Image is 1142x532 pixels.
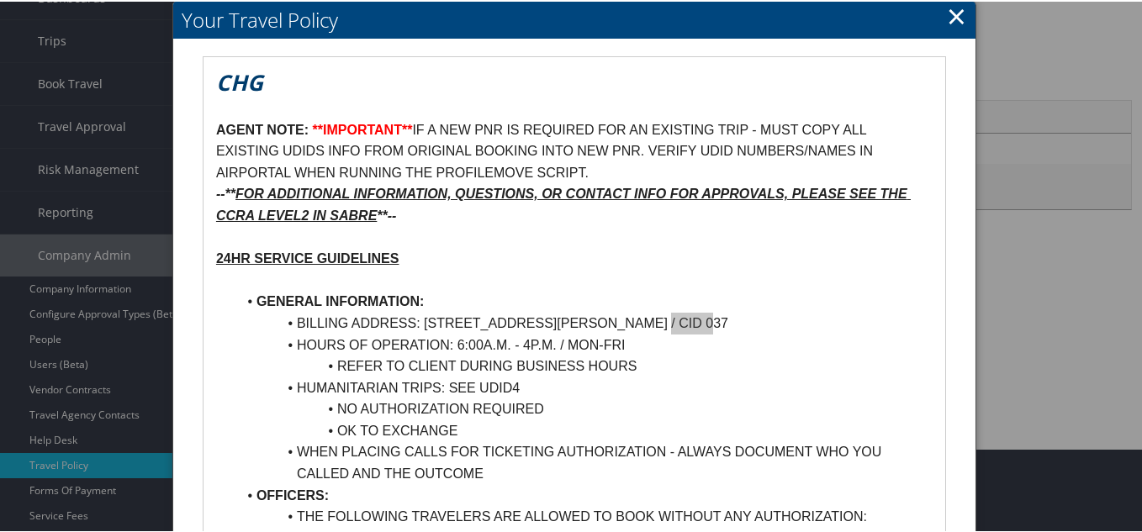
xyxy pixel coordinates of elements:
p: IF A NEW PNR IS REQUIRED FOR AN EXISTING TRIP - MUST COPY ALL EXISTING UDIDS INFO FROM ORIGINAL B... [216,118,933,182]
li: BILLING ADDRESS: [STREET_ADDRESS][PERSON_NAME] / CID 037 [236,311,933,333]
li: THE FOLLOWING TRAVELERS ARE ALLOWED TO BOOK WITHOUT ANY AUTHORIZATION: [236,504,933,526]
li: WHEN PLACING CALLS FOR TICKETING AUTHORIZATION - ALWAYS DOCUMENT WHO YOU CALLED AND THE OUTCOME [236,440,933,482]
li: REFER TO CLIENT DURING BUSINESS HOURS [236,354,933,376]
strong: AGENT NOTE: [216,121,309,135]
strong: GENERAL INFORMATION: [256,292,424,307]
strong: OFFICERS: [256,487,329,501]
u: FOR ADDITIONAL INFORMATION, QUESTIONS, OR CONTACT INFO FOR APPROVALS, PLEASE SEE THE CCRA LEVEL2 ... [216,185,911,221]
em: CHG [216,66,263,96]
li: NO AUTHORIZATION REQUIRED [236,397,933,419]
li: OK TO EXCHANGE [236,419,933,440]
li: HUMANITARIAN TRIPS: SEE UDID4 [236,376,933,398]
u: 24HR SERVICE GUIDELINES [216,250,399,264]
li: HOURS OF OPERATION: 6:00A.M. - 4P.M. / MON-FRI [236,333,933,355]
